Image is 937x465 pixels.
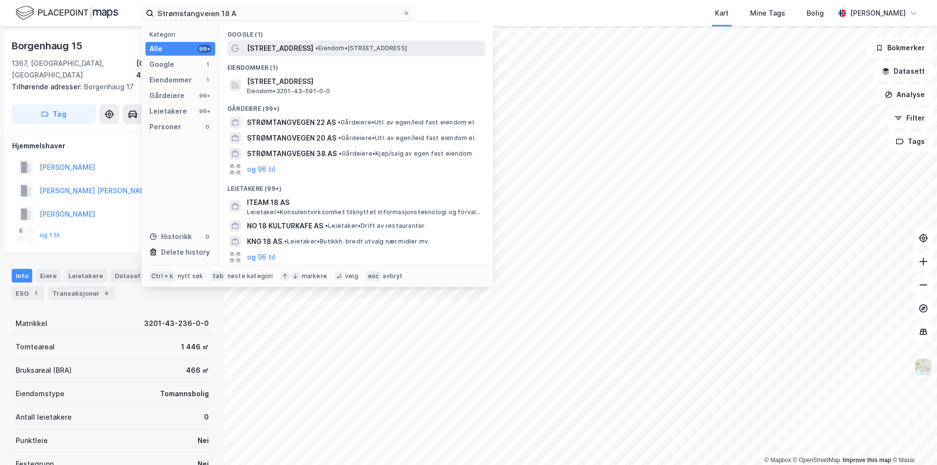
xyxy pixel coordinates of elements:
div: Historikk [149,231,192,243]
div: Leietakere [64,269,107,283]
button: Bokmerker [867,38,933,58]
span: • [284,238,287,245]
div: Ctrl + k [149,271,176,281]
div: Borgenhaug 15 [12,38,84,54]
div: Kart [715,7,729,19]
span: Gårdeiere • Kjøp/salg av egen fast eiendom [339,150,472,158]
div: Antall leietakere [16,411,72,423]
div: Info [12,269,32,283]
div: Tomteareal [16,341,55,353]
span: • [315,44,318,52]
span: [STREET_ADDRESS] [247,42,313,54]
div: 99+ [198,107,211,115]
span: ITEAM 18 AS [247,197,481,208]
span: Gårdeiere • Utl. av egen/leid fast eiendom el. [338,134,476,142]
span: STRØMTANGVEGEN 38 AS [247,148,337,160]
button: og 96 til [247,251,275,263]
div: Bruksareal (BRA) [16,364,72,376]
div: Delete history [161,246,210,258]
div: 1367, [GEOGRAPHIC_DATA], [GEOGRAPHIC_DATA] [12,58,136,81]
div: Punktleie [16,435,48,446]
div: 466 ㎡ [186,364,209,376]
div: esc [366,271,381,281]
div: Nei [198,435,209,446]
div: 99+ [198,92,211,100]
div: Bolig [807,7,824,19]
div: Gårdeiere [149,90,184,101]
button: og 96 til [247,163,275,175]
img: Z [914,358,933,376]
div: Personer [149,121,181,133]
span: NO 18 KULTURKAFE AS [247,220,323,232]
div: 4 [102,288,111,298]
a: OpenStreetMap [793,457,840,464]
div: Gårdeiere (99+) [220,97,493,115]
div: Matrikkel [16,318,47,329]
button: Analyse [876,85,933,104]
div: Eiendomstype [16,388,64,400]
div: [PERSON_NAME] [850,7,906,19]
div: 0 [204,411,209,423]
button: Tag [12,104,96,124]
div: 1 [204,76,211,84]
div: Eiendommer (1) [220,56,493,74]
div: Leietakere (99+) [220,177,493,195]
div: Tomannsbolig [160,388,209,400]
div: Google [149,59,174,70]
div: Transaksjoner [48,286,115,300]
div: Kategori [149,31,215,38]
div: Datasett [111,269,147,283]
div: Google (1) [220,23,493,40]
div: [GEOGRAPHIC_DATA], 43/236 [136,58,213,81]
img: logo.f888ab2527a4732fd821a326f86c7f29.svg [16,4,118,21]
div: nytt søk [178,272,204,280]
div: Leietakere [149,105,187,117]
div: Borgenhaug 17 [12,81,205,93]
button: Filter [886,108,933,128]
div: Eiere [36,269,61,283]
div: velg [345,272,358,280]
a: Mapbox [764,457,791,464]
div: 0 [204,233,211,241]
div: neste kategori [227,272,273,280]
div: Alle [149,43,163,55]
div: tab [211,271,225,281]
span: Leietaker • Drift av restauranter [325,222,425,230]
div: 1 446 ㎡ [181,341,209,353]
div: 3201-43-236-0-0 [144,318,209,329]
div: Eiendommer [149,74,192,86]
div: avbryt [383,272,403,280]
div: 1 [31,288,41,298]
span: • [339,150,342,157]
span: [STREET_ADDRESS] [247,76,481,87]
span: • [338,134,341,142]
span: STRØMTANGVEGEN 22 AS [247,117,336,128]
input: Søk på adresse, matrikkel, gårdeiere, leietakere eller personer [154,6,403,20]
button: Tags [888,132,933,151]
div: 99+ [198,45,211,53]
button: Datasett [874,61,933,81]
div: ESG [12,286,44,300]
span: Gårdeiere • Utl. av egen/leid fast eiendom el. [338,119,475,126]
span: • [325,222,328,229]
div: 1 [204,61,211,68]
span: KNG 18 AS [247,236,282,247]
a: Improve this map [843,457,891,464]
iframe: Chat Widget [888,418,937,465]
span: Leietaker • Konsulentvirksomhet tilknyttet informasjonsteknologi og forvaltning og drift av IT-sy... [247,208,483,216]
div: 0 [204,123,211,131]
div: Mine Tags [750,7,785,19]
span: STRØMTANGVEGEN 20 AS [247,132,336,144]
span: • [338,119,341,126]
span: Eiendom • 3201-43-591-0-0 [247,87,330,95]
div: markere [302,272,327,280]
div: Hjemmelshaver [12,140,212,152]
span: Leietaker • Butikkh. bredt utvalg nær.midler mv. [284,238,429,245]
span: Eiendom • [STREET_ADDRESS] [315,44,407,52]
span: Tilhørende adresser: [12,82,84,91]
